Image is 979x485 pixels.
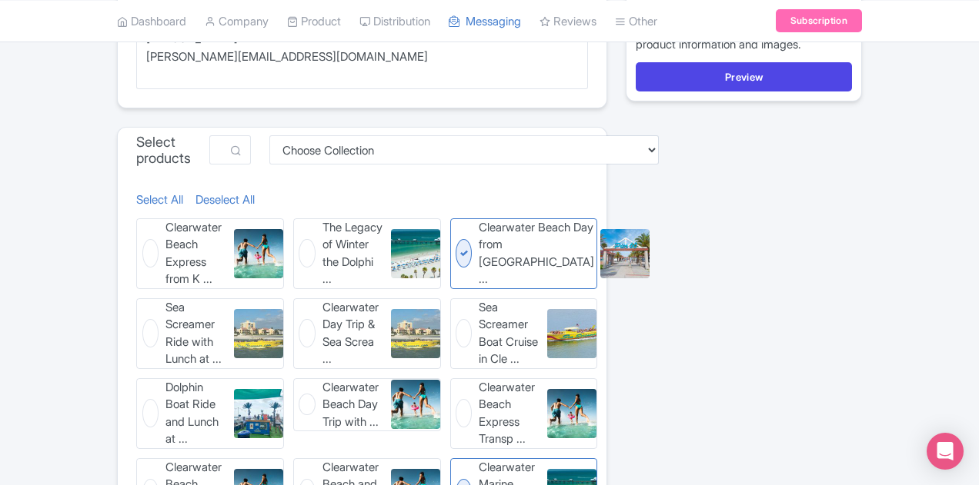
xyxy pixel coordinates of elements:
[927,433,964,470] div: Open Intercom Messenger
[195,191,255,209] a: Deselect All
[322,379,385,431] span: Clearwater Beach Day Trip with Transportation
[547,389,596,438] img: Clearwater Beach Express Transport from Kissimmee
[136,134,191,167] h3: Select products
[547,309,596,358] img: Sea Screamer Boat Cruise in Clearwater Beach with Transport
[391,380,440,429] img: Clearwater Beach Day Trip with Transportation
[234,229,283,278] img: Clearwater Beach Express from Kissimmee with optional lunch
[776,9,862,32] a: Subscription
[234,309,283,358] img: Sea Screamer Ride with Lunch at Clearwater Beach
[136,24,588,89] textarea: [PERSON_NAME] [PERSON_NAME][EMAIL_ADDRESS][DOMAIN_NAME]
[136,191,183,209] a: Select All
[636,2,834,51] span: Please use the links below to view and download our requested product information and images.
[209,135,251,164] input: Search products...
[479,379,541,448] span: Clearwater Beach Express Transport from Kissimmee
[165,379,228,448] span: Dolphin Boat Ride and Lunch at Clearwater Beach Adventure
[234,389,283,438] img: Dolphin Boat Ride and Lunch at Clearwater Beach Adventure
[165,219,228,288] span: Clearwater Beach Express from Kissimmee with optional lunch
[391,229,440,278] img: The Legacy of Winter the Dolphin & Clearwater Beach day, optional lunch
[322,299,385,368] span: Clearwater Day Trip & Sea Screamer Ride with Optional Lunch
[479,219,594,288] span: Clearwater Beach Day from Orlando with Optional Upgrades
[636,62,852,91] button: Preview
[165,299,228,368] span: Sea Screamer Ride with Lunch at Clearwater Beach
[322,219,385,288] span: The Legacy of Winter the Dolphin & Clearwater Beach day, optional lunch
[600,229,650,278] img: Clearwater Beach Day from Orlando with Optional Upgrades
[479,299,541,368] span: Sea Screamer Boat Cruise in Clearwater Beach with Transport
[391,309,440,358] img: Clearwater Day Trip & Sea Screamer Ride with Optional Lunch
